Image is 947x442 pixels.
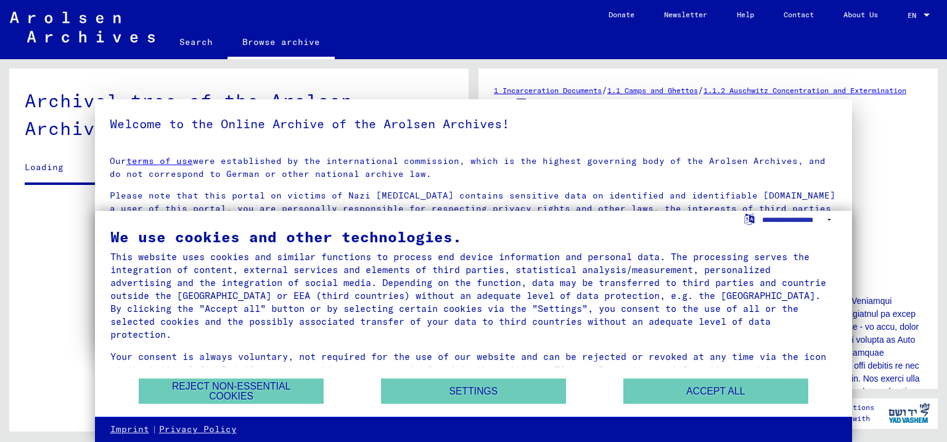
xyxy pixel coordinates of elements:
[623,379,808,404] button: Accept all
[159,424,237,436] a: Privacy Policy
[110,250,837,341] div: This website uses cookies and similar functions to process end device information and personal da...
[110,114,838,134] h5: Welcome to the Online Archive of the Arolsen Archives!
[110,424,149,436] a: Imprint
[381,379,566,404] button: Settings
[110,155,838,181] p: Our were established by the international commission, which is the highest governing body of the ...
[110,229,837,244] div: We use cookies and other technologies.
[126,155,193,166] a: terms of use
[110,350,837,389] div: Your consent is always voluntary, not required for the use of our website and can be rejected or ...
[139,379,324,404] button: Reject non-essential cookies
[110,189,838,241] p: Please note that this portal on victims of Nazi [MEDICAL_DATA] contains sensitive data on identif...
